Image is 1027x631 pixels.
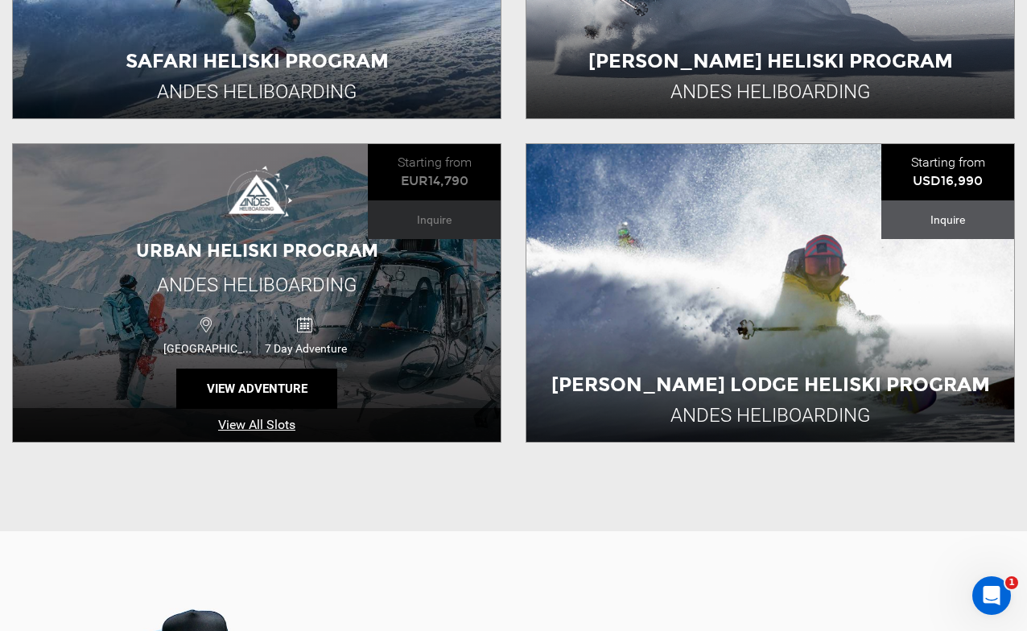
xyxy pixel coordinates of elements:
iframe: Intercom live chat [972,576,1011,615]
a: View All Slots [13,408,501,443]
img: images [221,166,293,230]
span: [GEOGRAPHIC_DATA] [159,342,257,355]
button: View Adventure [176,369,337,409]
span: Andes Heliboarding [157,274,357,296]
span: Urban Heliski Program [136,240,378,262]
span: 7 Day Adventure [258,342,354,355]
span: 1 [1005,576,1018,589]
